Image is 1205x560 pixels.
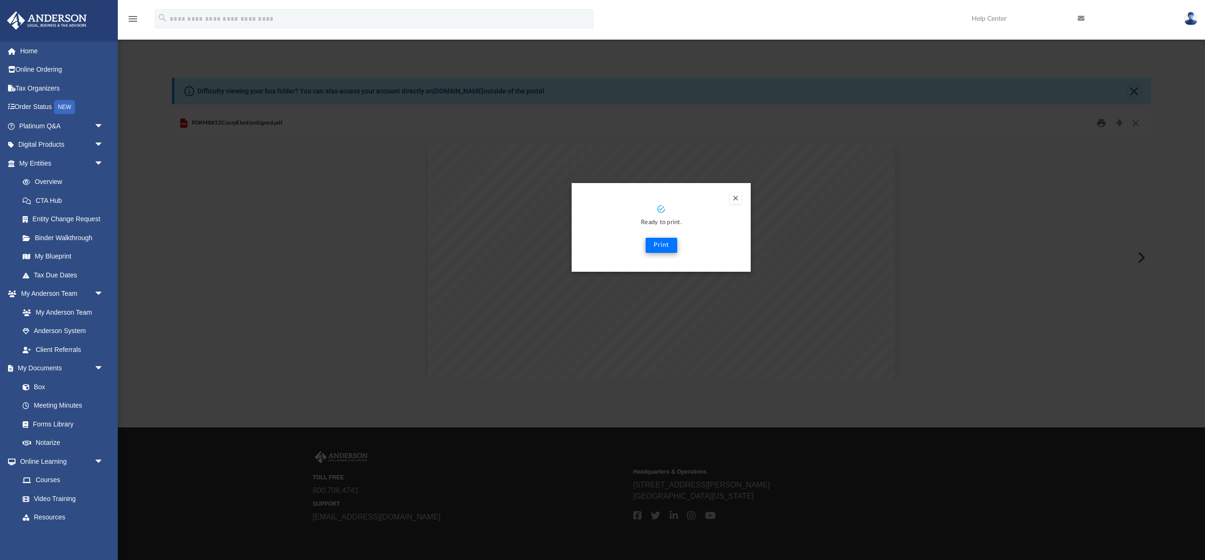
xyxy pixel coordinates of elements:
[7,284,113,303] a: My Anderson Teamarrow_drop_down
[646,238,677,253] button: Print
[7,42,118,60] a: Home
[581,217,741,228] p: Ready to print.
[13,471,113,490] a: Courses
[13,303,108,322] a: My Anderson Team
[54,100,75,114] div: NEW
[94,452,113,471] span: arrow_drop_down
[13,228,118,247] a: Binder Walkthrough
[127,18,139,25] a: menu
[172,111,1150,379] div: Preview
[7,154,118,173] a: My Entitiesarrow_drop_down
[94,135,113,155] span: arrow_drop_down
[94,284,113,304] span: arrow_drop_down
[7,527,118,545] a: Billingarrow_drop_down
[7,60,118,79] a: Online Ordering
[7,359,113,378] a: My Documentsarrow_drop_down
[4,11,90,30] img: Anderson Advisors Platinum Portal
[127,13,139,25] i: menu
[13,434,113,452] a: Notarize
[94,117,113,136] span: arrow_drop_down
[13,396,113,415] a: Meeting Minutes
[13,247,113,266] a: My Blueprint
[13,173,118,192] a: Overview
[13,322,113,341] a: Anderson System
[94,154,113,173] span: arrow_drop_down
[7,135,118,154] a: Digital Productsarrow_drop_down
[13,377,108,396] a: Box
[13,340,113,359] a: Client Referrals
[7,452,113,471] a: Online Learningarrow_drop_down
[1184,12,1198,25] img: User Pic
[7,79,118,98] a: Tax Organizers
[13,210,118,229] a: Entity Change Request
[13,191,118,210] a: CTA Hub
[157,13,168,23] i: search
[7,98,118,117] a: Order StatusNEW
[13,508,113,527] a: Resources
[13,489,108,508] a: Video Training
[13,415,108,434] a: Forms Library
[7,117,118,135] a: Platinum Q&Aarrow_drop_down
[13,266,118,284] a: Tax Due Dates
[94,359,113,378] span: arrow_drop_down
[94,527,113,546] span: arrow_drop_down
